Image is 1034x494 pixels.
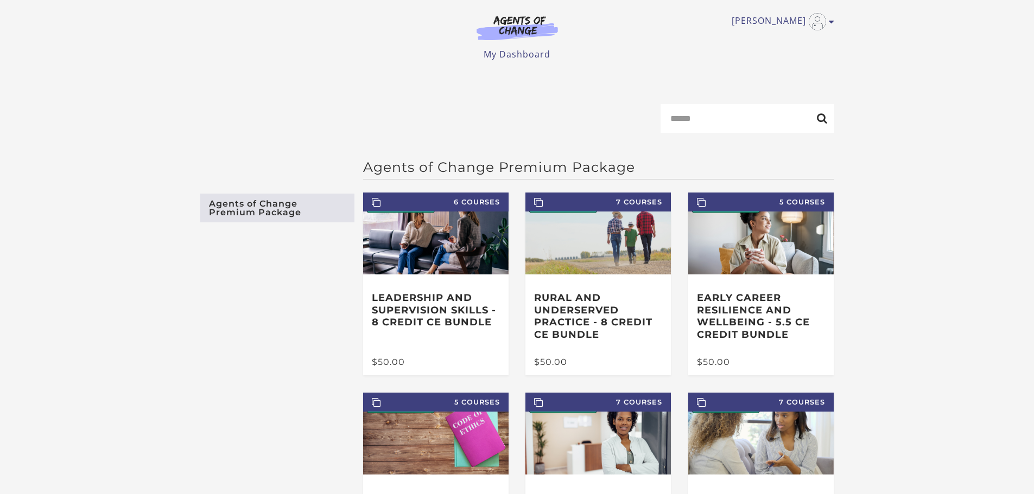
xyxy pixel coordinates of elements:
[732,13,829,30] a: Toggle menu
[525,193,671,375] a: 7 Courses Rural and Underserved Practice - 8 Credit CE Bundle $50.00
[363,159,834,175] h2: Agents of Change Premium Package
[688,193,834,211] span: 5 Courses
[200,194,354,222] a: Agents of Change Premium Package
[363,193,509,211] span: 6 Courses
[688,393,834,412] span: 7 Courses
[363,393,509,412] span: 5 Courses
[363,193,509,375] a: 6 Courses Leadership and Supervision Skills - 8 Credit CE Bundle $50.00
[484,48,550,60] a: My Dashboard
[372,292,500,329] h3: Leadership and Supervision Skills - 8 Credit CE Bundle
[697,358,825,367] div: $50.00
[534,292,662,341] h3: Rural and Underserved Practice - 8 Credit CE Bundle
[525,393,671,412] span: 7 Courses
[688,193,834,375] a: 5 Courses Early Career Resilience and Wellbeing - 5.5 CE Credit Bundle $50.00
[525,193,671,211] span: 7 Courses
[465,15,569,40] img: Agents of Change Logo
[372,358,500,367] div: $50.00
[534,358,662,367] div: $50.00
[697,292,825,341] h3: Early Career Resilience and Wellbeing - 5.5 CE Credit Bundle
